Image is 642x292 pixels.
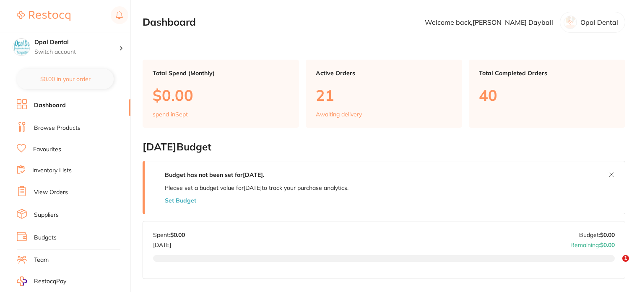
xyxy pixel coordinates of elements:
a: Dashboard [34,101,66,110]
button: $0.00 in your order [17,69,114,89]
a: Total Completed Orders40 [469,60,625,128]
span: RestocqPay [34,277,66,286]
p: 21 [316,87,452,104]
h2: [DATE] Budget [143,141,625,153]
p: spend in Sept [153,111,188,118]
strong: $0.00 [600,241,615,249]
p: Switch account [34,48,119,56]
strong: $0.00 [170,231,185,239]
p: Awaiting delivery [316,111,362,118]
a: RestocqPay [17,276,66,286]
a: Browse Products [34,124,81,132]
p: Budget: [579,231,615,238]
img: RestocqPay [17,276,27,286]
p: Total Completed Orders [479,70,615,76]
strong: Budget has not been set for [DATE] . [165,171,264,179]
a: Suppliers [34,211,59,219]
p: Spent: [153,231,185,238]
p: Please set a budget value for [DATE] to track your purchase analytics. [165,184,348,191]
button: Set Budget [165,197,196,204]
iframe: Intercom live chat [605,255,625,275]
h4: Opal Dental [34,38,119,47]
a: Favourites [33,145,61,154]
a: Budgets [34,234,57,242]
p: Active Orders [316,70,452,76]
a: Inventory Lists [32,166,72,175]
p: Opal Dental [580,18,618,26]
span: 1 [622,255,629,262]
p: [DATE] [153,238,185,248]
a: Team [34,256,49,264]
a: Restocq Logo [17,6,70,26]
img: Restocq Logo [17,11,70,21]
p: Total Spend (Monthly) [153,70,289,76]
a: View Orders [34,188,68,197]
h2: Dashboard [143,16,196,28]
strong: $0.00 [600,231,615,239]
p: 40 [479,87,615,104]
a: Active Orders21Awaiting delivery [306,60,462,128]
p: $0.00 [153,87,289,104]
a: Total Spend (Monthly)$0.00spend inSept [143,60,299,128]
p: Remaining: [570,238,615,248]
img: Opal Dental [13,39,30,55]
p: Welcome back, [PERSON_NAME] Dayball [425,18,553,26]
